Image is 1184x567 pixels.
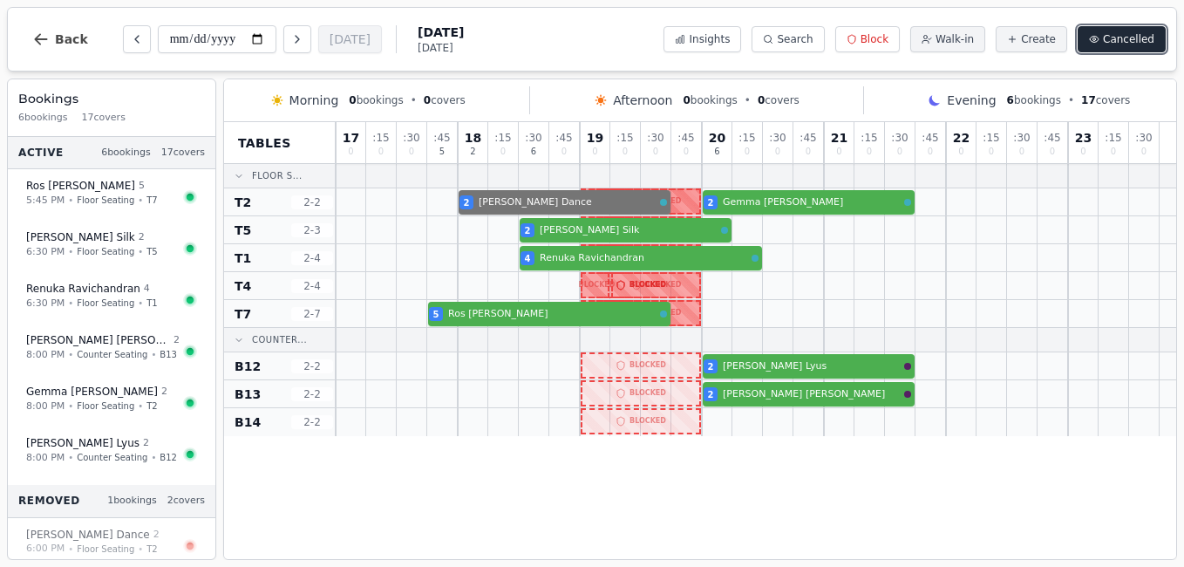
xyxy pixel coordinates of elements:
span: Floor Seating [77,543,134,556]
button: Gemma [PERSON_NAME]28:00 PM•Floor Seating•T2 [15,375,208,423]
span: covers [1081,93,1130,107]
span: 0 [897,147,902,156]
span: 6 [531,147,536,156]
span: Counter Seating [77,451,147,464]
span: • [138,400,143,413]
button: Renuka Ravichandran46:30 PM•Floor Seating•T1 [15,272,208,320]
span: 6 [714,147,719,156]
span: 8:00 PM [26,400,65,414]
span: T7 [235,305,251,323]
span: • [1068,93,1074,107]
span: 0 [1141,147,1147,156]
span: • [138,543,143,556]
span: 5:45 PM [26,194,65,208]
span: 6:00 PM [26,542,65,557]
span: 5 [439,147,445,156]
span: 2 [161,385,167,400]
span: 5 [139,179,145,194]
span: : 15 [616,133,633,143]
span: bookings [683,93,737,107]
span: [DATE] [418,24,464,41]
span: Afternoon [613,92,672,109]
span: Back [55,33,88,45]
button: Walk-in [910,26,985,52]
span: 0 [348,147,353,156]
span: 2 [525,224,531,237]
span: 0 [1111,147,1116,156]
span: 6:30 PM [26,245,65,260]
span: Gemma [PERSON_NAME] [26,385,158,399]
span: 5 [433,308,439,321]
span: 8:00 PM [26,451,65,466]
span: : 45 [555,133,572,143]
span: Floor Seating [77,297,134,310]
span: 6:30 PM [26,297,65,311]
span: 2 - 4 [291,279,333,293]
span: 0 [349,94,356,106]
span: 0 [928,147,933,156]
h3: Bookings [18,90,205,107]
span: 2 - 4 [291,251,333,265]
span: : 30 [647,133,663,143]
span: B13 [235,386,261,403]
span: Create [1021,32,1056,46]
span: • [68,245,73,258]
span: 6 bookings [18,111,68,126]
span: • [138,194,143,207]
span: : 15 [983,133,999,143]
span: 0 [378,147,384,156]
span: Ros [PERSON_NAME] [448,307,657,322]
span: • [151,451,156,464]
span: 22 [953,132,970,144]
span: : 30 [1013,133,1030,143]
span: T7 [146,194,157,207]
span: 2 [708,388,714,401]
span: 2 [464,196,470,209]
span: 0 [775,147,780,156]
span: 0 [409,147,414,156]
span: Removed [18,494,80,508]
span: Floor Seating [77,245,134,258]
span: : 15 [494,133,511,143]
button: [PERSON_NAME] Silk26:30 PM•Floor Seating•T5 [15,221,208,269]
span: Counter Seating [77,348,147,361]
span: [PERSON_NAME] [PERSON_NAME] [26,333,170,347]
span: : 30 [525,133,541,143]
span: 8:00 PM [26,348,65,363]
span: 0 [683,94,690,106]
span: Renuka Ravichandran [540,251,748,266]
span: T4 [235,277,251,295]
span: 2 [139,230,145,245]
span: [DATE] [418,41,464,55]
span: • [68,543,73,556]
span: 2 [174,333,180,348]
span: 2 - 2 [291,415,333,429]
span: 2 [708,196,714,209]
span: T2 [146,400,157,413]
span: 4 [144,282,150,297]
span: 17 [1081,94,1096,106]
span: Counter... [252,333,307,346]
span: • [151,348,156,361]
span: T2 [146,543,157,556]
span: [PERSON_NAME] Silk [26,230,135,244]
span: Search [777,32,813,46]
span: : 30 [1135,133,1152,143]
button: Previous day [123,25,151,53]
span: Gemma [PERSON_NAME] [723,195,901,210]
span: : 45 [1044,133,1060,143]
button: [DATE] [318,25,382,53]
span: 2 [153,528,160,543]
span: B13 [160,348,177,361]
span: 20 [709,132,725,144]
span: Active [18,146,64,160]
span: T2 [235,194,251,211]
span: Renuka Ravichandran [26,282,140,296]
span: 6 [1007,94,1014,106]
span: : 45 [922,133,938,143]
button: Create [996,26,1067,52]
span: 0 [1019,147,1024,156]
span: : 15 [1105,133,1121,143]
span: : 30 [891,133,908,143]
span: 2 - 3 [291,223,333,237]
